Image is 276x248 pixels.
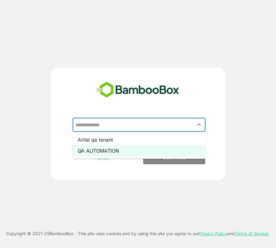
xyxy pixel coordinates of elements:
button: Close [195,120,203,129]
a: Terms of Service [235,231,268,236]
p: This site uses cookies and by using this site you agree to our and [78,230,268,237]
a: Privacy Policy [199,231,227,236]
img: bamboobox [93,80,183,100]
li: Airtel qa tenant [73,134,205,145]
p: Copyright © 2021- 25 BambooBox [6,230,74,237]
li: QA AUTOMATION [73,145,205,156]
